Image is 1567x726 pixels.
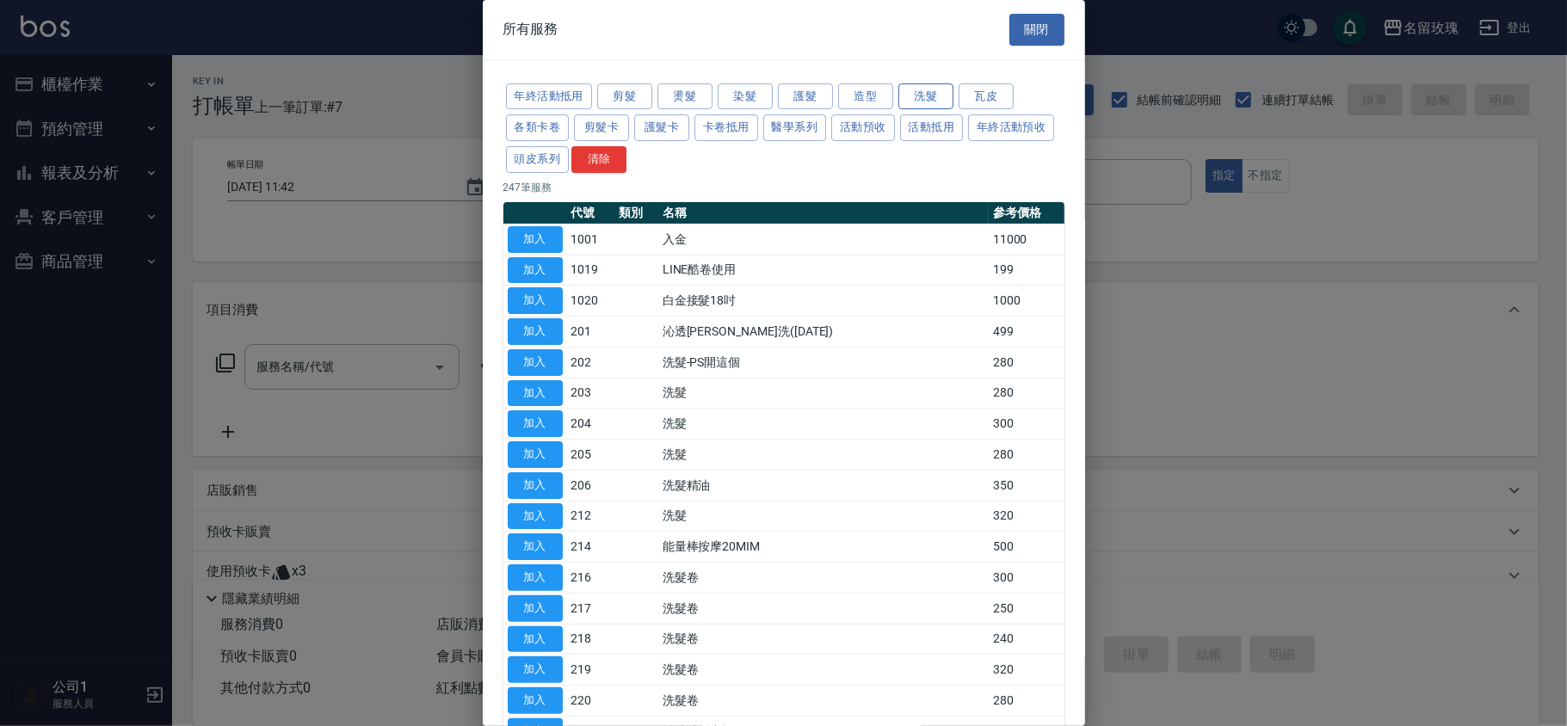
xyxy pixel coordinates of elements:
button: 加入 [508,656,563,683]
button: 加入 [508,318,563,345]
td: 220 [567,686,615,717]
td: 212 [567,501,615,532]
button: 護髮 [778,83,833,110]
td: 219 [567,655,615,686]
button: 清除 [571,146,626,173]
td: 洗髮 [658,501,989,532]
td: 洗髮卷 [658,655,989,686]
td: 217 [567,593,615,624]
td: 499 [989,317,1064,348]
button: 年終活動預收 [968,114,1054,141]
span: 所有服務 [503,21,558,38]
p: 247 筆服務 [503,180,1064,195]
td: 洗髮-PS開這個 [658,347,989,378]
button: 加入 [508,533,563,560]
button: 加入 [508,626,563,653]
td: 1019 [567,255,615,286]
td: 能量棒按摩20MIM [658,532,989,563]
button: 加入 [508,441,563,468]
th: 名稱 [658,202,989,225]
td: 洗髮卷 [658,593,989,624]
td: LINE酷卷使用 [658,255,989,286]
button: 關閉 [1009,14,1064,46]
td: 300 [989,409,1064,440]
button: 護髮卡 [634,114,689,141]
td: 洗髮卷 [658,624,989,655]
td: 206 [567,470,615,501]
td: 216 [567,563,615,594]
button: 加入 [508,687,563,714]
td: 250 [989,593,1064,624]
td: 入金 [658,224,989,255]
button: 染髮 [718,83,773,110]
button: 年終活動抵用 [506,83,592,110]
td: 202 [567,347,615,378]
td: 205 [567,440,615,471]
button: 醫學系列 [763,114,827,141]
button: 瓦皮 [959,83,1014,110]
button: 加入 [508,226,563,253]
th: 代號 [567,202,615,225]
td: 320 [989,501,1064,532]
td: 201 [567,317,615,348]
td: 洗髮 [658,440,989,471]
td: 199 [989,255,1064,286]
button: 頭皮系列 [506,146,570,173]
td: 11000 [989,224,1064,255]
button: 剪髮 [597,83,652,110]
button: 活動預收 [831,114,895,141]
td: 洗髮 [658,409,989,440]
td: 1001 [567,224,615,255]
button: 洗髮 [898,83,953,110]
td: 洗髮精油 [658,470,989,501]
td: 280 [989,686,1064,717]
th: 參考價格 [989,202,1064,225]
button: 加入 [508,503,563,530]
td: 白金接髮18吋 [658,286,989,317]
button: 卡卷抵用 [694,114,758,141]
td: 240 [989,624,1064,655]
button: 活動抵用 [900,114,964,141]
button: 加入 [508,595,563,622]
button: 加入 [508,564,563,591]
td: 300 [989,563,1064,594]
button: 燙髮 [657,83,713,110]
th: 類別 [614,202,657,225]
button: 造型 [838,83,893,110]
td: 320 [989,655,1064,686]
button: 各類卡卷 [506,114,570,141]
td: 沁透[PERSON_NAME]洗([DATE]) [658,317,989,348]
td: 1020 [567,286,615,317]
button: 加入 [508,410,563,437]
button: 加入 [508,287,563,314]
button: 加入 [508,349,563,376]
td: 218 [567,624,615,655]
td: 350 [989,470,1064,501]
td: 280 [989,440,1064,471]
td: 1000 [989,286,1064,317]
button: 剪髮卡 [574,114,629,141]
td: 洗髮卷 [658,686,989,717]
td: 280 [989,347,1064,378]
td: 280 [989,378,1064,409]
td: 204 [567,409,615,440]
button: 加入 [508,257,563,284]
button: 加入 [508,380,563,407]
td: 500 [989,532,1064,563]
td: 洗髮卷 [658,563,989,594]
button: 加入 [508,472,563,499]
td: 214 [567,532,615,563]
td: 203 [567,378,615,409]
td: 洗髮 [658,378,989,409]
